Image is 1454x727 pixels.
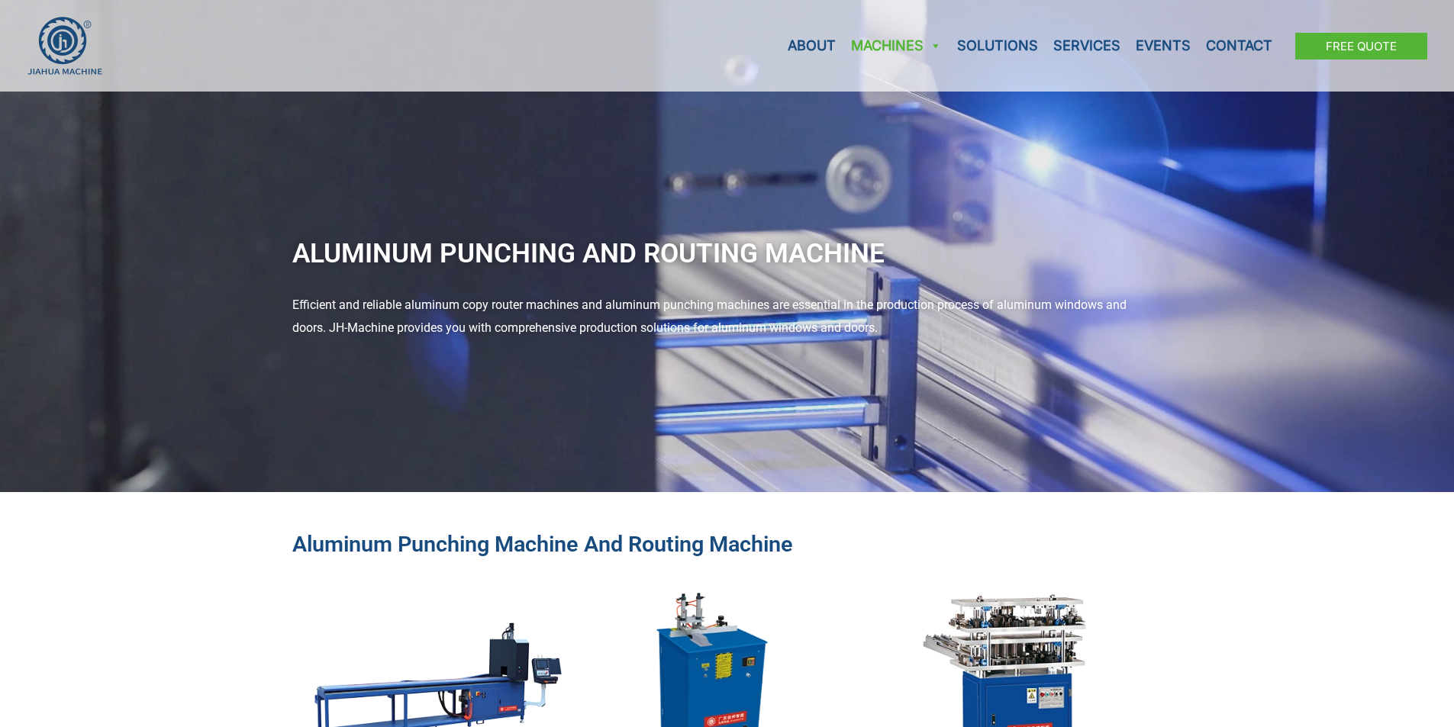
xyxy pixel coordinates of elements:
[292,294,1162,339] div: Efficient and reliable aluminum copy router machines and aluminum punching machines are essential...
[27,16,103,76] img: JH Aluminium Window & Door Processing Machines
[292,229,1162,278] h1: Aluminum Punching and Routing Machine
[292,530,1162,558] h2: Aluminum Punching Machine and Routing Machine
[1295,33,1427,60] a: Free Quote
